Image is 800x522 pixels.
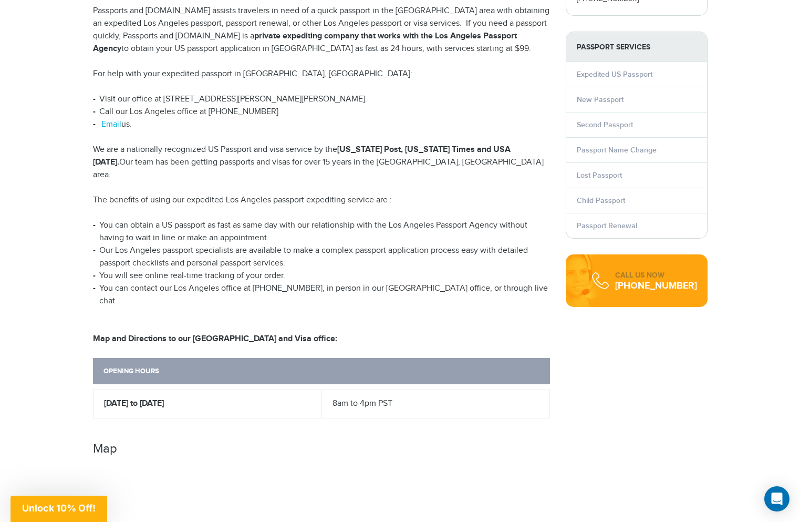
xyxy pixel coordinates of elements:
[11,496,107,522] div: Unlock 10% Off!
[577,120,633,129] a: Second Passport
[93,358,322,390] th: OPENING HOURS
[22,503,96,514] span: Unlock 10% Off!
[93,118,550,131] li: us.
[93,270,550,282] li: You will see online real-time tracking of your order.
[615,281,697,291] div: [PHONE_NUMBER]
[577,146,657,155] a: Passport Name Change
[93,31,517,54] strong: private expediting company that works with the Los Angeles Passport Agency
[93,5,550,55] p: Passports and [DOMAIN_NAME] assists travelers in need of a quick passport in the [GEOGRAPHIC_DATA...
[101,119,121,129] a: Email
[104,398,164,408] strong: [DATE] to [DATE]
[93,106,550,118] li: Call our Los Angeles office at [PHONE_NUMBER]
[566,32,707,62] strong: PASSPORT SERVICES
[93,68,550,80] p: For help with your expedited passport in [GEOGRAPHIC_DATA], [GEOGRAPHIC_DATA]:
[93,194,550,207] p: The benefits of using our expedited Los Angeles passport expediting service are :
[764,486,789,511] div: Open Intercom Messenger
[577,221,637,230] a: Passport Renewal
[93,144,550,181] p: We are a nationally recognized US Passport and visa service by the Our team has been getting pass...
[93,219,550,244] li: You can obtain a US passport as fast as same day with our relationship with the Los Angeles Passp...
[615,270,697,281] div: CALL US NOW
[93,93,550,106] li: Visit our office at [STREET_ADDRESS][PERSON_NAME][PERSON_NAME].
[93,145,511,167] strong: [US_STATE] Post, [US_STATE] Times and USA [DATE].
[93,282,550,308] li: You can contact our Los Angeles office at [PHONE_NUMBER], in person in our [GEOGRAPHIC_DATA] offi...
[93,429,550,456] h3: Map
[577,196,625,205] a: Child Passport
[577,70,652,79] a: Expedited US Passport
[93,334,337,344] strong: Map and Directions to our [GEOGRAPHIC_DATA] and Visa office:
[577,171,622,180] a: Lost Passport
[322,390,550,418] td: 8am to 4pm PST
[577,95,624,104] a: New Passport
[93,244,550,270] li: Our Los Angeles passport specialists are available to make a complex passport application process...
